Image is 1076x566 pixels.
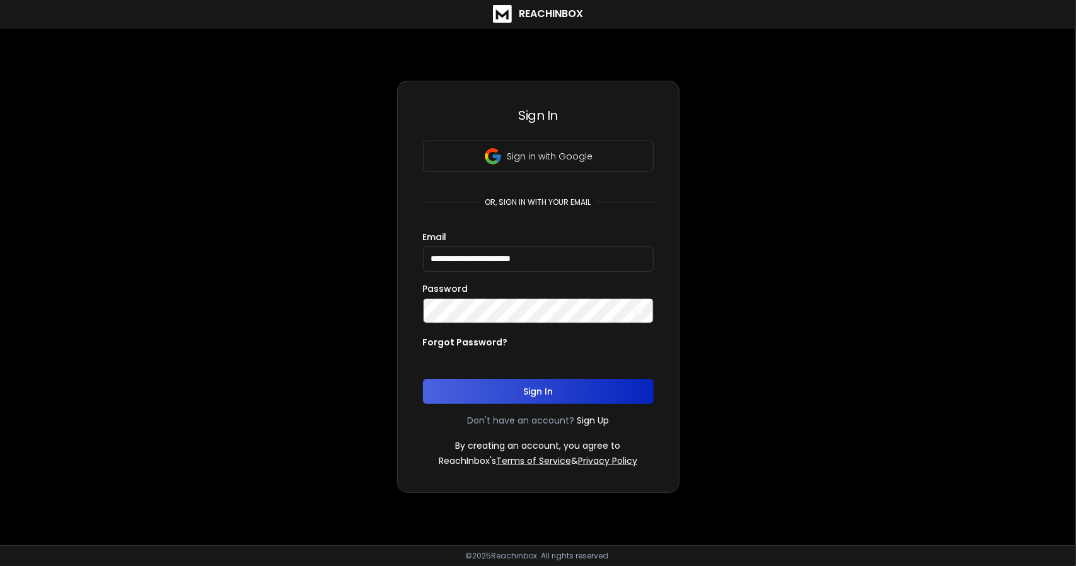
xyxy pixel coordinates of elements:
p: ReachInbox's & [439,454,637,467]
p: or, sign in with your email [480,197,596,207]
p: Don't have an account? [467,414,574,427]
p: Sign in with Google [507,150,593,163]
p: Forgot Password? [423,336,508,349]
a: Sign Up [577,414,609,427]
img: logo [493,5,512,23]
button: Sign In [423,379,654,404]
p: © 2025 Reachinbox. All rights reserved. [466,551,611,561]
h3: Sign In [423,107,654,124]
label: Email [423,233,447,241]
label: Password [423,284,468,293]
h1: ReachInbox [519,6,584,21]
a: ReachInbox [493,5,584,23]
a: Terms of Service [496,454,571,467]
p: By creating an account, you agree to [456,439,621,452]
button: Sign in with Google [423,141,654,172]
a: Privacy Policy [578,454,637,467]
